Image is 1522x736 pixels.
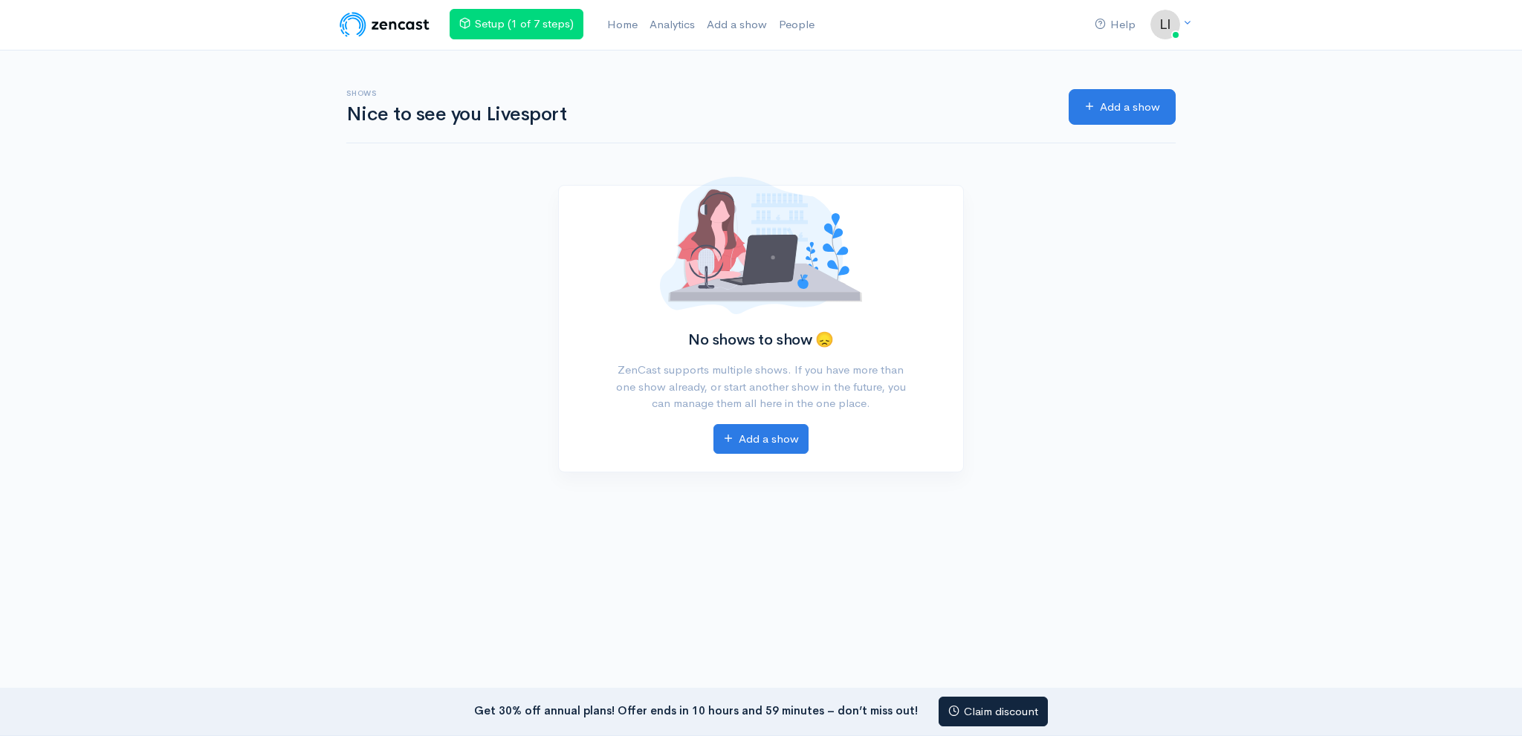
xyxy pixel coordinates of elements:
[660,177,862,314] img: No shows added
[1150,10,1180,39] img: ...
[1089,9,1141,41] a: Help
[939,697,1048,727] a: Claim discount
[450,9,583,39] a: Setup (1 of 7 steps)
[474,703,918,717] strong: Get 30% off annual plans! Offer ends in 10 hours and 59 minutes – don’t miss out!
[337,10,432,39] img: ZenCast Logo
[609,362,913,412] p: ZenCast supports multiple shows. If you have more than one show already, or start another show in...
[346,89,1051,97] h6: Shows
[609,332,913,348] h2: No shows to show 😞
[701,9,773,41] a: Add a show
[346,104,1051,126] h1: Nice to see you Livesport
[713,424,809,455] a: Add a show
[601,9,644,41] a: Home
[773,9,820,41] a: People
[644,9,701,41] a: Analytics
[1069,89,1176,126] a: Add a show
